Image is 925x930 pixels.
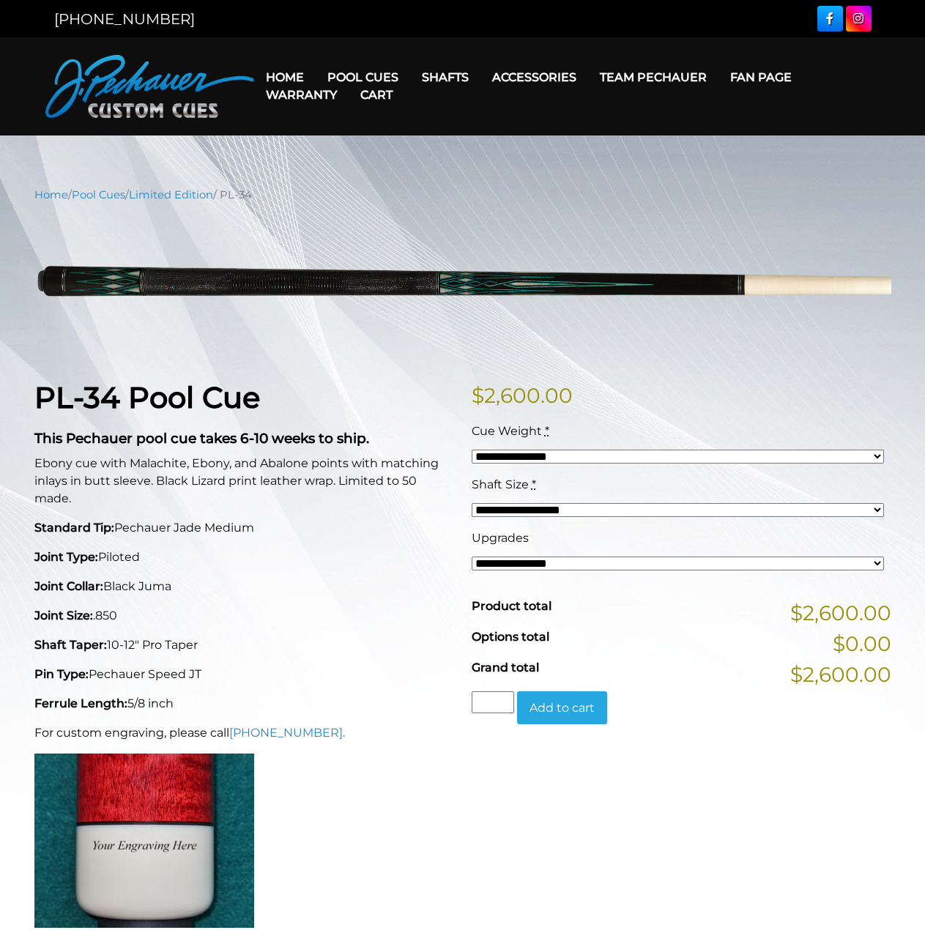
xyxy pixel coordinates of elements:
[480,59,588,96] a: Accessories
[34,519,454,537] p: Pechauer Jade Medium
[472,477,529,491] span: Shaft Size
[532,477,536,491] abbr: required
[254,59,316,96] a: Home
[718,59,803,96] a: Fan Page
[54,10,195,28] a: [PHONE_NUMBER]
[472,691,514,713] input: Product quantity
[316,59,410,96] a: Pool Cues
[34,607,454,625] p: .850
[349,76,404,114] a: Cart
[34,636,454,654] p: 10-12" Pro Taper
[34,667,89,681] strong: Pin Type:
[34,550,98,564] strong: Joint Type:
[472,531,529,545] span: Upgrades
[34,214,891,357] img: pl-34.png
[472,424,542,438] span: Cue Weight
[472,383,484,408] span: $
[472,661,539,674] span: Grand total
[34,579,103,593] strong: Joint Collar:
[472,599,551,613] span: Product total
[34,609,93,622] strong: Joint Size:
[34,548,454,566] p: Piloted
[472,630,549,644] span: Options total
[833,628,891,659] span: $0.00
[254,76,349,114] a: Warranty
[34,187,891,203] nav: Breadcrumb
[545,424,549,438] abbr: required
[34,695,454,713] p: 5/8 inch
[45,55,254,118] img: Pechauer Custom Cues
[517,691,607,725] button: Add to cart
[229,726,345,740] a: [PHONE_NUMBER].
[34,724,454,742] p: For custom engraving, please call
[72,188,125,201] a: Pool Cues
[129,188,213,201] a: Limited Edition
[34,430,369,447] strong: This Pechauer pool cue takes 6-10 weeks to ship.
[790,598,891,628] span: $2,600.00
[34,455,454,507] p: Ebony cue with Malachite, Ebony, and Abalone points with matching inlays in butt sleeve. Black Li...
[790,659,891,690] span: $2,600.00
[34,578,454,595] p: Black Juma
[34,696,127,710] strong: Ferrule Length:
[472,383,573,408] bdi: 2,600.00
[588,59,718,96] a: Team Pechauer
[34,521,114,535] strong: Standard Tip:
[410,59,480,96] a: Shafts
[34,188,68,201] a: Home
[34,379,260,415] strong: PL-34 Pool Cue
[34,666,454,683] p: Pechauer Speed JT
[34,638,107,652] strong: Shaft Taper:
